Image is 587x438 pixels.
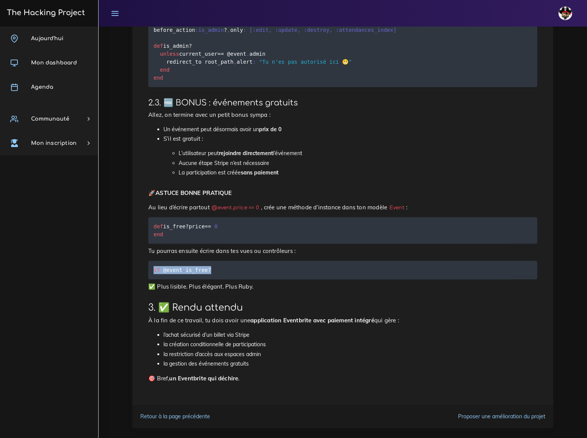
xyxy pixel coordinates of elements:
[148,246,537,256] p: Tu pourras ensuite écrire dans tes vues ou contrôleurs :
[163,267,182,273] span: @event
[154,231,163,237] span: end
[559,6,572,20] img: avatar
[219,150,273,157] strong: rejoindre directement
[185,223,188,229] span: ?
[154,266,213,274] code: is_free
[336,27,394,33] span: :attendances_index
[179,149,537,158] li: L’utilisateur peut l’événement
[5,9,85,17] h3: The Hacking Project
[275,27,297,33] span: :update
[163,125,537,134] li: Un événement peut désormais avoir un
[148,374,537,383] p: 🎯 Bref, .
[214,223,217,229] span: 0
[205,223,211,229] span: ==
[189,43,192,49] span: ?
[148,203,537,212] p: Au lieu d’écrire partout , crée une méthode d’instance dans ton modèle :
[227,51,246,57] span: @event
[154,26,397,82] code: before_action only is_admin current_user admin redirect_to root_path alert
[169,375,238,382] strong: un Eventbrite qui déchire
[31,116,69,122] span: Communauté
[208,267,211,273] span: ?
[250,27,253,33] span: [
[393,27,396,33] span: ]
[259,59,352,65] span: "Tu n'es pas autorisé ici 😬"
[148,316,537,325] p: À la fin de ce travail, tu dois avoir une qui gère :
[179,168,537,177] li: La participation est créée
[253,59,256,65] span: :
[148,98,537,108] h3: 2.3. 🆓 BONUS : événements gratuits
[227,27,230,33] span: ,
[163,134,537,143] p: S’il est gratuit :
[31,60,77,66] span: Mon dashboard
[250,317,374,324] strong: application Eventbrite avec paiement intégré
[241,169,278,176] strong: sans paiement
[458,413,545,420] a: Proposer une amélioration du projet
[160,67,170,73] span: end
[179,159,537,168] li: Aucune étape Stripe n’est nécessaire
[148,302,537,313] h2: 3. ✅ Rendu attendu
[154,222,218,239] code: is_free price
[31,140,77,146] span: Mon inscription
[160,51,179,57] span: unless
[31,36,63,41] span: Aujourd'hui
[387,204,406,212] code: Event
[154,75,163,81] span: end
[154,267,160,273] span: if
[154,223,163,229] span: def
[163,350,537,359] li: la restriction d’accès aux espaces admin
[154,43,163,49] span: def
[297,27,300,33] span: ,
[210,204,261,212] code: @event.price == 0
[155,189,232,196] strong: ASTUCE BONNE PRATIQUE
[224,27,227,33] span: ?
[259,126,281,133] strong: prix de 0
[218,51,224,57] span: ==
[269,27,272,33] span: ,
[234,59,237,65] span: ,
[31,84,53,90] span: Agenda
[246,51,249,57] span: .
[148,282,537,291] p: ✅ Plus lisible. Plus élégant. Plus Ruby.
[140,413,210,420] a: Retour à la page précédente
[195,27,224,33] span: :is_admin
[163,330,537,340] li: l’achat sécurisé d’un billet via Stripe
[148,110,537,119] p: Allez, on termine avec un petit bonus sympa :
[330,27,333,33] span: ,
[163,340,537,349] li: la création conditionnelle de participations
[182,267,185,273] span: .
[163,359,537,369] li: la gestion des événements gratuits
[148,188,537,198] p: 🚀
[243,27,246,33] span: :
[304,27,329,33] span: :destroy
[253,27,268,33] span: :edit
